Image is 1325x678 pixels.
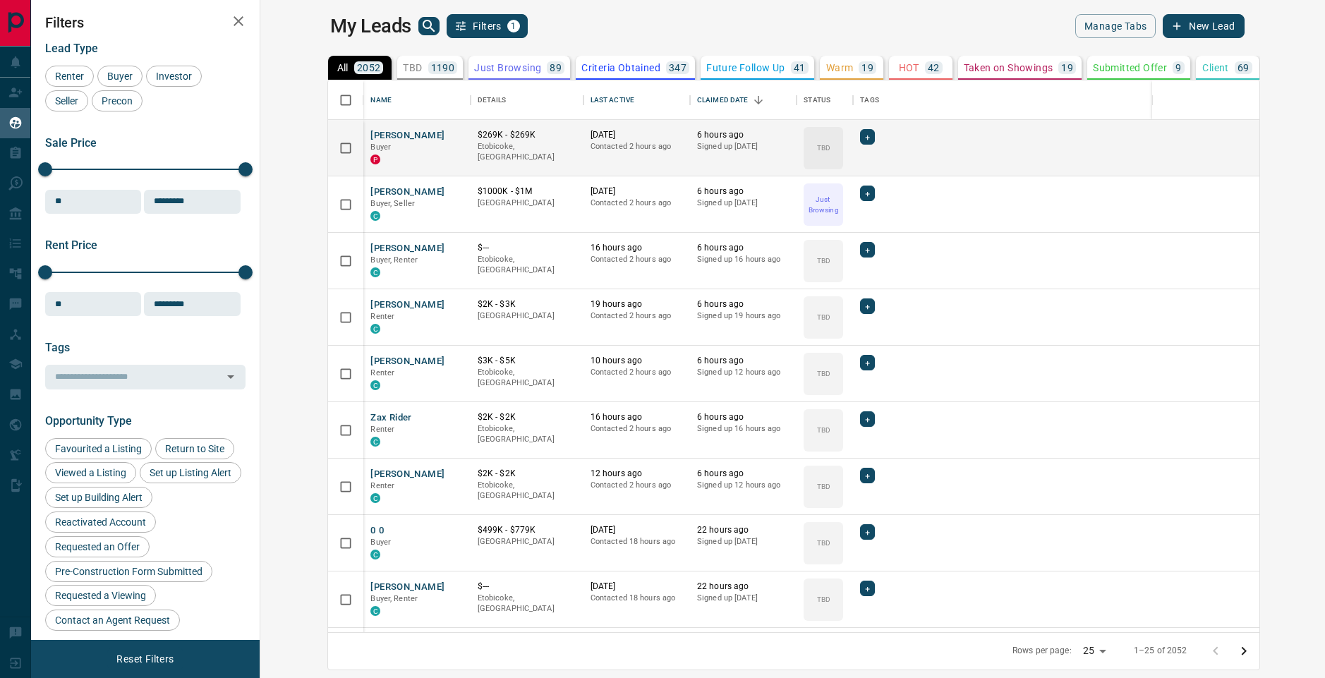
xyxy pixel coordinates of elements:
[591,468,683,480] p: 12 hours ago
[478,129,576,141] p: $269K - $269K
[697,198,789,209] p: Signed up [DATE]
[697,355,789,367] p: 6 hours ago
[1075,14,1156,38] button: Manage Tabs
[1012,645,1072,657] p: Rows per page:
[478,198,576,209] p: [GEOGRAPHIC_DATA]
[370,255,418,265] span: Buyer, Renter
[865,468,870,483] span: +
[860,411,875,427] div: +
[865,130,870,144] span: +
[817,312,830,322] p: TBD
[899,63,919,73] p: HOT
[697,480,789,491] p: Signed up 12 hours ago
[478,524,576,536] p: $499K - $779K
[370,380,380,390] div: condos.ca
[860,581,875,596] div: +
[697,80,749,120] div: Claimed Date
[160,443,229,454] span: Return to Site
[591,186,683,198] p: [DATE]
[817,255,830,266] p: TBD
[817,143,830,153] p: TBD
[509,21,519,31] span: 1
[478,242,576,254] p: $---
[697,423,789,435] p: Signed up 16 hours ago
[865,412,870,426] span: +
[794,63,806,73] p: 41
[1077,641,1111,661] div: 25
[697,310,789,322] p: Signed up 19 hours ago
[50,71,89,82] span: Renter
[478,355,576,367] p: $3K - $5K
[447,14,528,38] button: Filters1
[865,186,870,200] span: +
[471,80,583,120] div: Details
[50,467,131,478] span: Viewed a Listing
[860,298,875,314] div: +
[145,467,236,478] span: Set up Listing Alert
[370,368,394,377] span: Renter
[1238,63,1250,73] p: 69
[1230,637,1258,665] button: Go to next page
[591,367,683,378] p: Contacted 2 hours ago
[146,66,202,87] div: Investor
[860,242,875,258] div: +
[140,462,241,483] div: Set up Listing Alert
[669,63,686,73] p: 347
[861,63,873,73] p: 19
[370,581,444,594] button: [PERSON_NAME]
[45,438,152,459] div: Favourited a Listing
[817,368,830,379] p: TBD
[431,63,455,73] p: 1190
[805,194,842,215] p: Just Browsing
[591,411,683,423] p: 16 hours ago
[591,129,683,141] p: [DATE]
[97,95,138,107] span: Precon
[550,63,562,73] p: 89
[697,254,789,265] p: Signed up 16 hours ago
[45,14,246,31] h2: Filters
[865,581,870,595] span: +
[697,367,789,378] p: Signed up 12 hours ago
[45,561,212,582] div: Pre-Construction Form Submitted
[45,42,98,55] span: Lead Type
[817,481,830,492] p: TBD
[591,141,683,152] p: Contacted 2 hours ago
[370,538,391,547] span: Buyer
[337,63,349,73] p: All
[1202,63,1228,73] p: Client
[591,254,683,265] p: Contacted 2 hours ago
[97,66,143,87] div: Buyer
[370,129,444,143] button: [PERSON_NAME]
[697,593,789,604] p: Signed up [DATE]
[478,536,576,547] p: [GEOGRAPHIC_DATA]
[45,136,97,150] span: Sale Price
[860,468,875,483] div: +
[697,524,789,536] p: 22 hours ago
[370,437,380,447] div: condos.ca
[865,356,870,370] span: +
[370,267,380,277] div: condos.ca
[403,63,422,73] p: TBD
[591,355,683,367] p: 10 hours ago
[330,15,411,37] h1: My Leads
[370,143,391,152] span: Buyer
[370,80,392,120] div: Name
[370,242,444,255] button: [PERSON_NAME]
[591,593,683,604] p: Contacted 18 hours ago
[370,355,444,368] button: [PERSON_NAME]
[860,524,875,540] div: +
[706,63,785,73] p: Future Follow Up
[591,310,683,322] p: Contacted 2 hours ago
[45,610,180,631] div: Contact an Agent Request
[697,298,789,310] p: 6 hours ago
[797,80,853,120] div: Status
[697,468,789,480] p: 6 hours ago
[45,511,156,533] div: Reactivated Account
[370,550,380,559] div: condos.ca
[697,186,789,198] p: 6 hours ago
[591,242,683,254] p: 16 hours ago
[418,17,440,35] button: search button
[1163,14,1244,38] button: New Lead
[370,606,380,616] div: condos.ca
[591,524,683,536] p: [DATE]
